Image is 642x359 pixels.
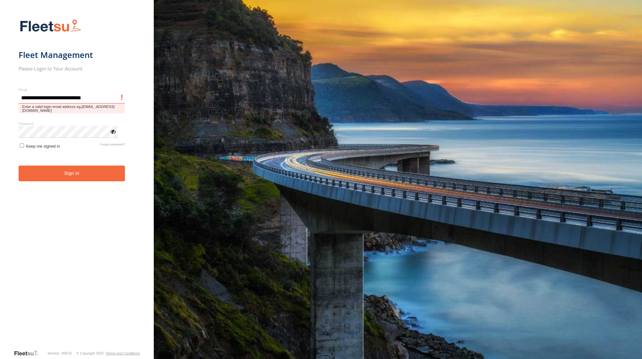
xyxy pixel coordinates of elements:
label: Email [19,87,125,92]
button: Sign in [19,166,125,181]
a: Visit our Website [14,350,43,356]
a: Forgot password? [100,143,125,149]
img: Fleetsu [19,18,83,34]
label: Password [19,121,125,126]
div: Version: 309.01 [48,351,72,355]
a: Terms and Conditions [106,351,140,355]
span: Enter a valid login email address eg. [19,103,125,113]
form: main [19,15,136,349]
div: ViewPassword [110,128,116,135]
h1: Fleet Management [19,50,125,60]
span: Keep me signed in [26,144,60,149]
div: © Copyright 2025 - [76,351,140,355]
em: [EMAIL_ADDRESS][DOMAIN_NAME] [22,105,115,112]
input: Keep me signed in [20,143,24,148]
h2: Please Login to Your Account [19,65,125,72]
